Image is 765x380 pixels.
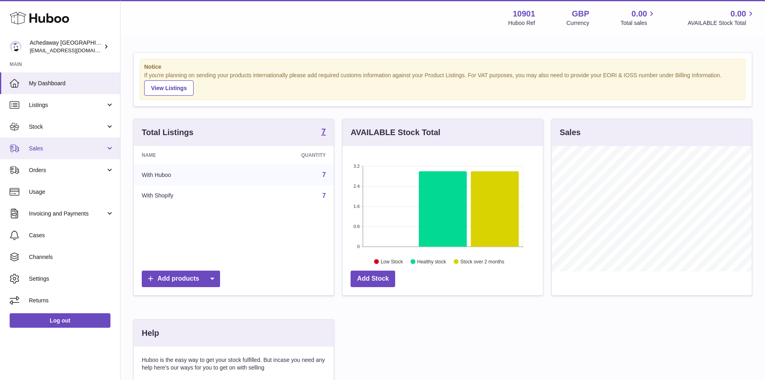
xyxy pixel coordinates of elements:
th: Quantity [242,146,334,164]
span: Channels [29,253,114,261]
a: Add products [142,271,220,287]
a: 7 [322,171,326,178]
strong: 10901 [513,8,535,19]
text: 1.6 [354,204,360,209]
span: Total sales [620,19,656,27]
text: Stock over 2 months [461,259,504,264]
text: Low Stock [381,259,403,264]
text: 3.2 [354,164,360,168]
h3: AVAILABLE Stock Total [351,127,440,138]
span: Cases [29,232,114,239]
div: Currency [567,19,590,27]
span: Usage [29,188,114,196]
text: 2.4 [354,184,360,189]
span: Orders [29,166,106,174]
a: 7 [322,192,326,199]
a: View Listings [144,80,194,96]
th: Name [134,146,242,164]
strong: 7 [321,127,326,136]
text: 0.8 [354,224,360,229]
span: Stock [29,123,106,131]
span: My Dashboard [29,80,114,87]
td: With Shopify [134,185,242,206]
strong: Notice [144,63,741,71]
p: Huboo is the easy way to get your stock fulfilled. But incase you need any help here's our ways f... [142,356,326,372]
h3: Help [142,328,159,339]
span: Settings [29,275,114,283]
div: If you're planning on sending your products internationally please add required customs informati... [144,72,741,96]
a: 7 [321,127,326,137]
a: Log out [10,313,110,328]
span: 0.00 [730,8,746,19]
a: 0.00 Total sales [620,8,656,27]
span: Invoicing and Payments [29,210,106,218]
a: 0.00 AVAILABLE Stock Total [687,8,755,27]
span: Listings [29,101,106,109]
text: 0 [357,244,360,249]
span: [EMAIL_ADDRESS][DOMAIN_NAME] [30,47,118,53]
text: Healthy stock [417,259,447,264]
img: admin@newpb.co.uk [10,41,22,53]
span: 0.00 [632,8,647,19]
h3: Sales [560,127,581,138]
div: Huboo Ref [508,19,535,27]
span: Returns [29,297,114,304]
strong: GBP [572,8,589,19]
span: AVAILABLE Stock Total [687,19,755,27]
a: Add Stock [351,271,395,287]
div: Achedaway [GEOGRAPHIC_DATA] [30,39,102,54]
span: Sales [29,145,106,152]
h3: Total Listings [142,127,194,138]
td: With Huboo [134,164,242,185]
